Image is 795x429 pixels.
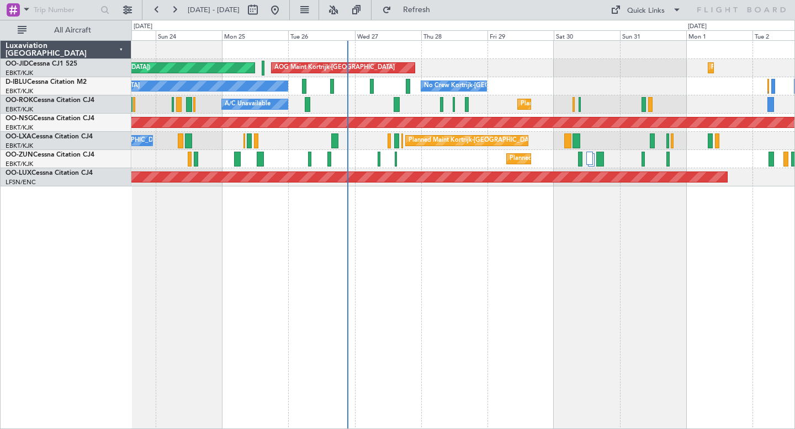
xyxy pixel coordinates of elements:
[6,97,94,104] a: OO-ROKCessna Citation CJ4
[29,26,116,34] span: All Aircraft
[620,30,686,40] div: Sun 31
[274,60,395,76] div: AOG Maint Kortrijk-[GEOGRAPHIC_DATA]
[627,6,665,17] div: Quick Links
[6,124,33,132] a: EBKT/KJK
[6,61,29,67] span: OO-JID
[487,30,554,40] div: Fri 29
[554,30,620,40] div: Sat 30
[6,69,33,77] a: EBKT/KJK
[156,30,222,40] div: Sun 24
[6,61,77,67] a: OO-JIDCessna CJ1 525
[6,79,27,85] span: D-IBLU
[288,30,354,40] div: Tue 26
[510,151,638,167] div: Planned Maint Kortrijk-[GEOGRAPHIC_DATA]
[377,1,443,19] button: Refresh
[6,115,33,122] span: OO-NSG
[6,160,33,168] a: EBKT/KJK
[6,170,93,176] a: OO-LUXCessna Citation CJ4
[6,152,33,158] span: OO-ZUN
[421,30,487,40] div: Thu 28
[12,22,120,39] button: All Aircraft
[6,133,93,140] a: OO-LXACessna Citation CJ4
[134,22,152,31] div: [DATE]
[188,5,240,15] span: [DATE] - [DATE]
[6,79,87,85] a: D-IBLUCessna Citation M2
[605,1,687,19] button: Quick Links
[6,115,94,122] a: OO-NSGCessna Citation CJ4
[6,170,31,176] span: OO-LUX
[6,97,33,104] span: OO-ROK
[6,133,31,140] span: OO-LXA
[222,30,288,40] div: Mon 25
[521,96,649,112] div: Planned Maint Kortrijk-[GEOGRAPHIC_DATA]
[394,6,440,14] span: Refresh
[355,30,421,40] div: Wed 27
[686,30,752,40] div: Mon 1
[6,178,36,186] a: LFSN/ENC
[34,2,97,18] input: Trip Number
[6,105,33,114] a: EBKT/KJK
[409,132,537,149] div: Planned Maint Kortrijk-[GEOGRAPHIC_DATA]
[424,78,538,94] div: No Crew Kortrijk-[GEOGRAPHIC_DATA]
[225,96,271,112] div: A/C Unavailable
[6,87,33,95] a: EBKT/KJK
[6,152,94,158] a: OO-ZUNCessna Citation CJ4
[688,22,707,31] div: [DATE]
[6,142,33,150] a: EBKT/KJK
